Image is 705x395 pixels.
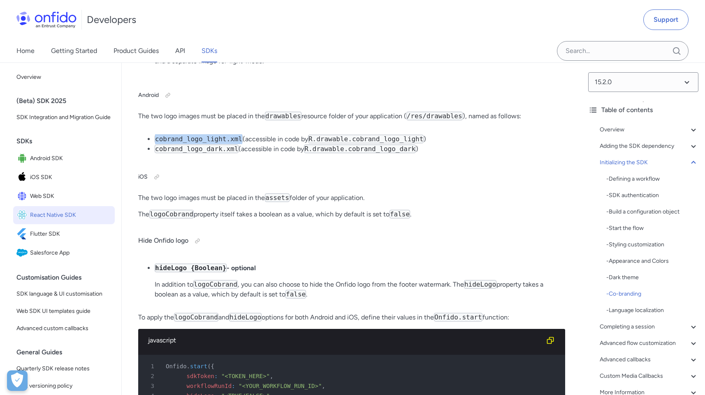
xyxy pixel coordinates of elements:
span: { [211,363,214,370]
p: The two logo images must be placed in the folder of your application. [138,193,565,203]
a: Web SDK UI templates guide [13,303,115,319]
a: Support [643,9,689,30]
a: Initializing the SDK [600,158,698,168]
a: Overview [600,125,698,135]
p: The property itself takes a boolean as a value, which by default is set to . [138,209,565,219]
a: -Dark theme [606,273,698,282]
img: IconSalesforce App [16,247,30,259]
img: IconWeb SDK [16,191,30,202]
img: Onfido Logo [16,11,77,28]
strong: - optional [155,264,256,272]
div: General Guides [16,344,118,361]
div: - Dark theme [606,273,698,282]
a: IconiOS SDKiOS SDK [13,168,115,186]
a: Home [16,39,35,62]
span: : [214,373,218,379]
a: SDKs [202,39,217,62]
span: , [322,383,325,389]
span: SDK versioning policy [16,381,111,391]
li: (accessible in code by ) [155,144,565,154]
a: API [175,39,185,62]
a: -SDK authentication [606,191,698,200]
span: Flutter SDK [30,228,111,240]
a: SDK language & UI customisation [13,286,115,302]
a: Quarterly SDK release notes [13,361,115,377]
a: Custom Media Callbacks [600,371,698,381]
h1: Developers [87,13,136,26]
a: Advanced custom callbacks [13,320,115,337]
span: ( [207,363,211,370]
code: logoCobrand [193,280,238,289]
a: IconAndroid SDKAndroid SDK [13,149,115,168]
span: 1 [141,361,160,371]
a: SDK Integration and Migration Guide [13,109,115,126]
img: IconFlutter SDK [16,228,30,240]
a: IconWeb SDKWeb SDK [13,187,115,205]
code: cobrand_logo_light.xml [155,135,243,143]
div: - Styling customization [606,240,698,250]
span: Web SDK [30,191,111,202]
code: R.drawable.cobrand_logo_light [308,135,424,143]
input: Onfido search input field [557,41,689,61]
div: Advanced callbacks [600,355,698,365]
a: IconReact Native SDKReact Native SDK [13,206,115,224]
a: Overview [13,69,115,85]
div: - Defining a workflow [606,174,698,184]
span: workflowRunId [187,383,232,389]
p: In addition to , you can also choose to hide the Onfido logo from the footer watermark. The prope... [155,280,565,299]
a: Advanced flow customization [600,338,698,348]
div: Table of contents [588,105,698,115]
div: - Appearance and Colors [606,256,698,266]
code: hideLogo [229,313,262,322]
div: Cookie Preferences [7,370,28,391]
div: - Build a configuration object [606,207,698,217]
span: Web SDK UI templates guide [16,306,111,316]
h5: iOS [138,170,565,184]
span: start [190,363,207,370]
img: IconiOS SDK [16,172,30,183]
a: Getting Started [51,39,97,62]
span: . [187,363,190,370]
li: (accessible in code by ) [155,134,565,144]
span: Salesforce App [30,247,111,259]
a: -Start the flow [606,223,698,233]
span: SDK Integration and Migration Guide [16,113,111,122]
button: Open Preferences [7,370,28,391]
code: false [285,290,306,299]
a: -Language localization [606,305,698,315]
img: IconReact Native SDK [16,209,30,221]
a: Product Guides [114,39,159,62]
div: Adding the SDK dependency [600,141,698,151]
div: Customisation Guides [16,269,118,286]
a: -Appearance and Colors [606,256,698,266]
p: To apply the and options for both Android and iOS, define their values in the function: [138,312,565,322]
h5: Android [138,89,565,102]
div: javascript [148,335,542,345]
span: Android SDK [30,153,111,164]
p: The two logo images must be placed in the resource folder of your application ( ), named as follows: [138,111,565,121]
span: Advanced custom callbacks [16,324,111,333]
a: IconFlutter SDKFlutter SDK [13,225,115,243]
code: cobrand_logo_dark.xml [155,145,239,153]
span: "<YOUR_WORKFLOW_RUN_ID>" [239,383,322,389]
div: - Language localization [606,305,698,315]
code: assets [265,193,290,202]
span: Quarterly SDK release notes [16,364,111,374]
code: false [390,210,410,218]
a: -Defining a workflow [606,174,698,184]
a: IconSalesforce AppSalesforce App [13,244,115,262]
img: IconAndroid SDK [16,153,30,164]
code: drawables [265,112,301,120]
span: Onfido [166,363,187,370]
a: Completing a session [600,322,698,332]
code: R.drawable.cobrand_logo_dark [304,145,416,153]
code: /res/drawables [406,112,463,120]
code: logoCobrand [149,210,194,218]
span: React Native SDK [30,209,111,221]
span: SDK language & UI customisation [16,289,111,299]
div: - SDK authentication [606,191,698,200]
